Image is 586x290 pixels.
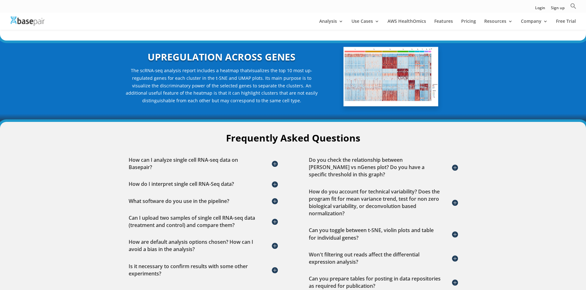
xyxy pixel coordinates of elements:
a: Search Icon Link [570,3,577,13]
h5: How do I interpret single cell RNA-Seq data? [129,180,277,188]
h5: Can you prepare tables for posting in data repositories as required for publication? [309,275,457,290]
a: Features [434,19,453,30]
a: Analysis [319,19,343,30]
img: Basepair [11,16,45,26]
svg: Search [570,3,577,9]
a: Resources [484,19,513,30]
span: visualizes the top 10 most up-regulated genes for each cluster in the t-SNE and UMAP plots. Its m... [126,67,318,104]
h5: Can you toggle between t-SNE, violin plots and table for individual genes? [309,227,457,241]
a: Sign up [551,6,565,13]
h5: Can I upload two samples of single cell RNA-seq data (treatment and control) and compare them? [129,214,277,229]
a: Use Cases [351,19,379,30]
h5: How are default analysis options chosen? How can I avoid a bias in the analysis? [129,238,277,253]
span: The scRNA-seq analysis report includes a heatmap that [131,67,249,73]
a: Login [535,6,545,13]
strong: UPREGULATION ACROSS GENES [148,50,296,63]
a: AWS HealthOmics [388,19,426,30]
strong: Frequently Asked Questions [226,131,360,144]
h5: How can I analyze single cell RNA-seq data on Basepair? [129,156,277,171]
h5: Do you check the relationship between [PERSON_NAME] vs nGenes plot? Do you have a specific thresh... [309,156,457,179]
h5: How do you account for technical variability? Does the program fit for mean variance trend, test ... [309,188,457,217]
a: Free Trial [556,19,576,30]
a: Pricing [461,19,476,30]
h5: Won't filtering out reads affect the differential expression analysis? [309,251,457,266]
h5: Is it necessary to confirm results with some other experiments? [129,263,277,277]
h5: What software do you use in the pipeline? [129,198,277,205]
a: Company [521,19,548,30]
iframe: Drift Widget Chat Controller [465,244,578,282]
